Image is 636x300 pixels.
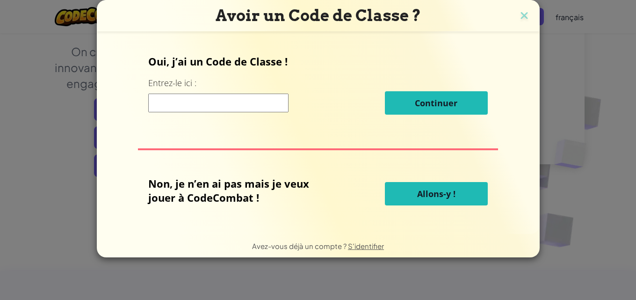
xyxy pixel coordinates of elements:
label: Entrez-le ici : [148,77,196,89]
button: Allons-y ! [385,182,488,205]
a: S'identifier [348,241,384,250]
p: Non, je n’en ai pas mais je veux jouer à CodeCombat ! [148,176,338,205]
span: Continuer [415,97,457,109]
img: close icon [518,9,530,23]
span: Avez-vous déjà un compte ? [252,241,348,250]
span: Avoir un Code de Classe ? [216,6,421,25]
button: Continuer [385,91,488,115]
span: Allons-y ! [417,188,455,199]
p: Oui, j’ai un Code de Classe ! [148,54,488,68]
